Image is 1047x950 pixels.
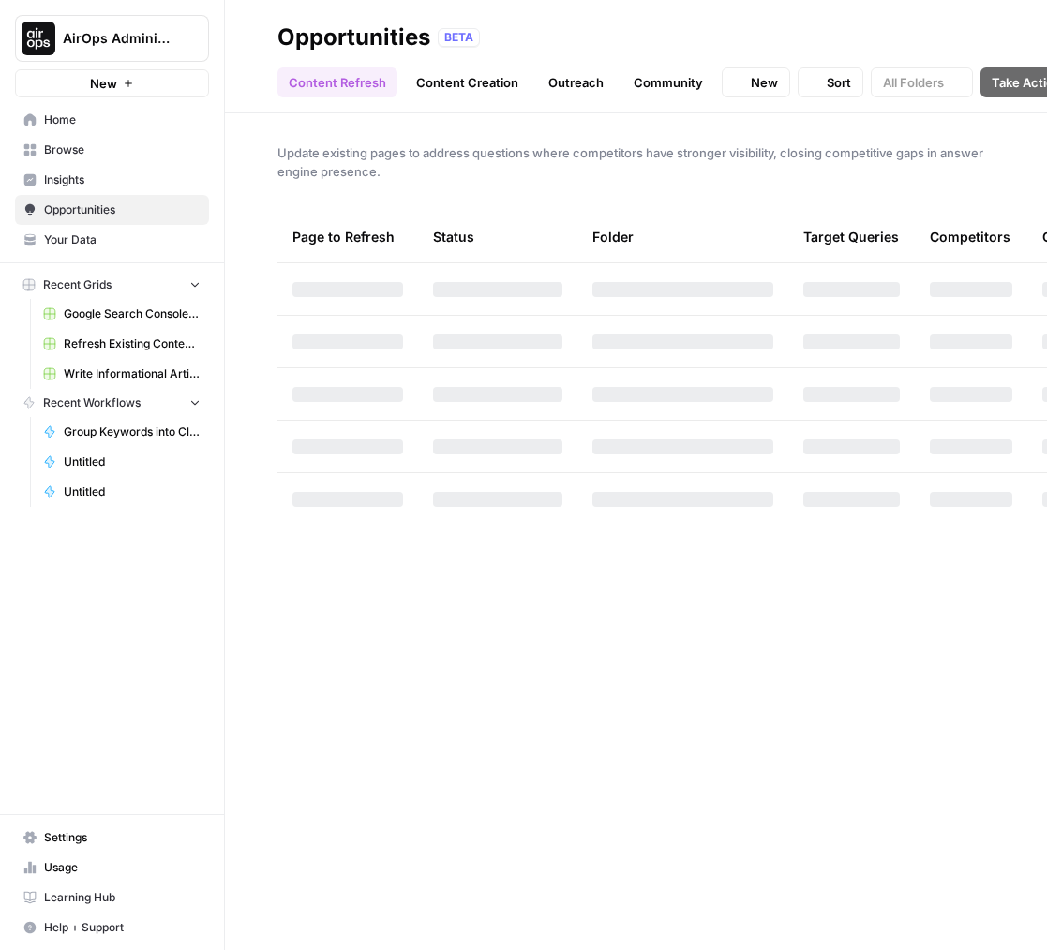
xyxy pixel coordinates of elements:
span: Your Data [44,231,201,248]
a: Opportunities [15,195,209,225]
button: Help + Support [15,913,209,943]
a: Google Search Console - [DOMAIN_NAME] [35,299,209,329]
div: Page to Refresh [292,211,403,262]
button: All Folders [871,67,973,97]
span: Opportunities [44,201,201,218]
a: Outreach [537,67,615,97]
div: Target Queries [803,211,899,262]
span: Browse [44,141,201,158]
a: Home [15,105,209,135]
span: AirOps Administrative [63,29,176,48]
a: Group Keywords into Clusters [35,417,209,447]
a: Browse [15,135,209,165]
span: New [90,74,117,93]
span: Sort [827,73,851,92]
span: Refresh Existing Content (3) [64,335,201,352]
span: New [751,73,778,92]
button: Workspace: AirOps Administrative [15,15,209,62]
span: Update existing pages to address questions where competitors have stronger visibility, closing co... [277,143,995,181]
span: Write Informational Article [64,365,201,382]
span: Untitled [64,453,201,470]
button: Recent Workflows [15,389,209,417]
span: All Folders [883,73,944,92]
a: Community [622,67,714,97]
a: Write Informational Article [35,359,209,389]
a: Content Refresh [277,67,397,97]
button: New [722,67,790,97]
span: Recent Workflows [43,394,141,411]
a: Your Data [15,225,209,255]
a: Untitled [35,447,209,477]
a: Refresh Existing Content (3) [35,329,209,359]
span: Learning Hub [44,889,201,906]
button: Recent Grids [15,271,209,299]
div: Folder [592,211,634,262]
div: Status [433,211,474,262]
div: BETA [438,28,480,47]
a: Untitled [35,477,209,507]
button: New [15,69,209,97]
span: Home [44,111,201,128]
a: Settings [15,823,209,853]
img: AirOps Administrative Logo [22,22,55,55]
span: Usage [44,859,201,876]
span: Group Keywords into Clusters [64,423,201,440]
span: Insights [44,171,201,188]
a: Learning Hub [15,883,209,913]
span: Recent Grids [43,276,112,293]
span: Untitled [64,483,201,500]
div: Competitors [930,211,1010,262]
span: Google Search Console - [DOMAIN_NAME] [64,305,201,322]
a: Content Creation [405,67,530,97]
span: Help + Support [44,919,201,936]
a: Insights [15,165,209,195]
div: Opportunities [277,22,430,52]
span: Settings [44,829,201,846]
button: Sort [798,67,863,97]
a: Usage [15,853,209,883]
